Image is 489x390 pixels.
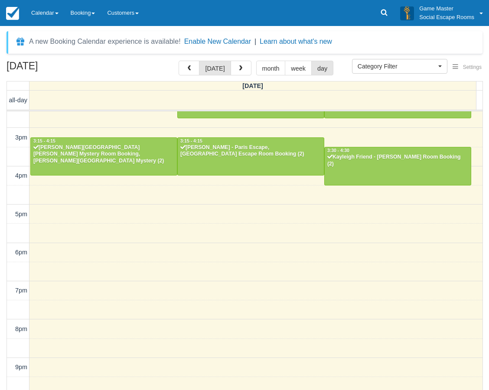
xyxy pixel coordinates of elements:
div: A new Booking Calendar experience is available! [29,36,181,47]
span: | [254,38,256,45]
button: Enable New Calendar [184,37,251,46]
span: 7pm [15,287,27,294]
div: Kayleigh Friend - [PERSON_NAME] Room Booking (2) [327,154,469,168]
span: 8pm [15,325,27,332]
span: 6pm [15,249,27,256]
span: all-day [9,97,27,104]
div: [PERSON_NAME][GEOGRAPHIC_DATA][PERSON_NAME] Mystery Room Booking, [PERSON_NAME][GEOGRAPHIC_DATA] ... [33,144,175,165]
span: 5pm [15,211,27,218]
span: 3pm [15,134,27,141]
button: [DATE] [199,61,231,75]
span: Category Filter [358,62,436,71]
button: week [285,61,312,75]
span: 3:30 - 4:30 [327,148,349,153]
button: Category Filter [352,59,447,74]
img: A3 [400,6,414,20]
span: 3:15 - 4:15 [33,139,55,143]
span: Settings [463,64,482,70]
div: [PERSON_NAME] - Paris Escape, [GEOGRAPHIC_DATA] Escape Room Booking (2) [180,144,322,158]
button: Settings [447,61,487,74]
a: 3:15 - 4:15[PERSON_NAME][GEOGRAPHIC_DATA][PERSON_NAME] Mystery Room Booking, [PERSON_NAME][GEOGRA... [30,137,177,175]
a: 3:30 - 4:30Kayleigh Friend - [PERSON_NAME] Room Booking (2) [324,147,471,185]
span: 3:15 - 4:15 [180,139,202,143]
a: Learn about what's new [260,38,332,45]
img: checkfront-main-nav-mini-logo.png [6,7,19,20]
span: 9pm [15,364,27,370]
span: 4pm [15,172,27,179]
span: [DATE] [242,82,263,89]
button: month [256,61,286,75]
a: 3:15 - 4:15[PERSON_NAME] - Paris Escape, [GEOGRAPHIC_DATA] Escape Room Booking (2) [177,137,324,175]
button: day [311,61,333,75]
p: Social Escape Rooms [419,13,474,22]
p: Game Master [419,4,474,13]
h2: [DATE] [7,61,116,77]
